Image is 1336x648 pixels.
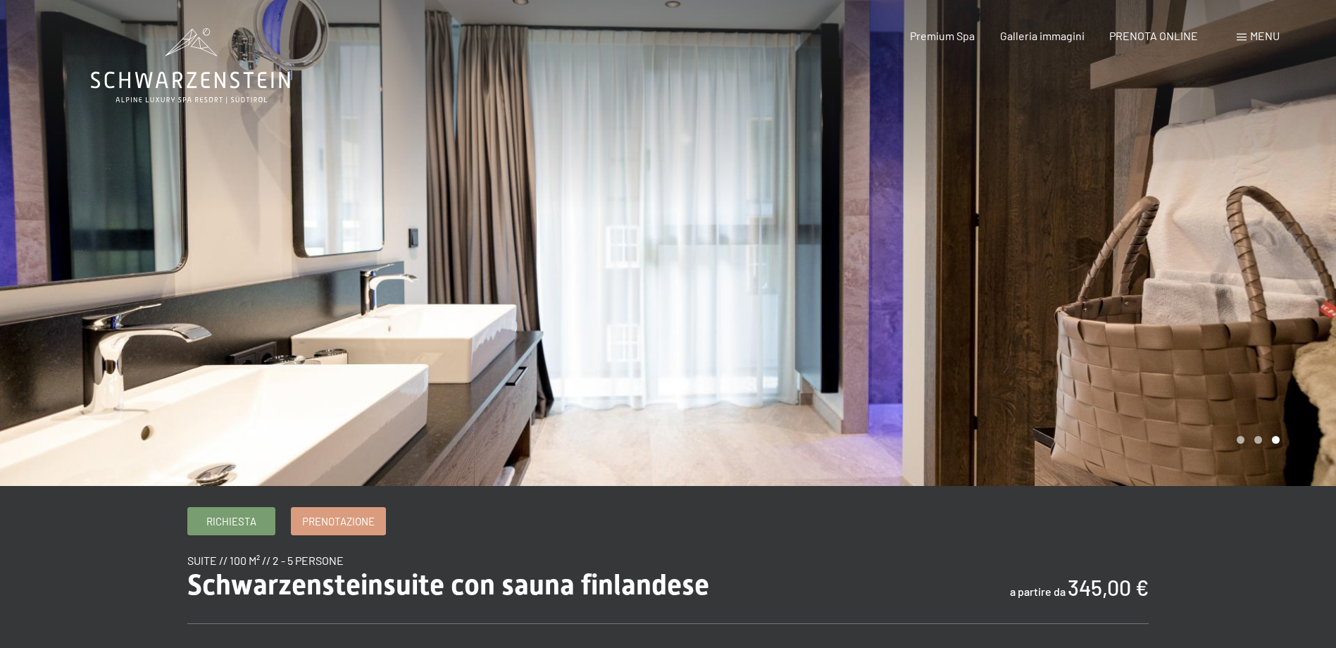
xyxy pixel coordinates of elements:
[1250,29,1280,42] span: Menu
[1000,29,1085,42] a: Galleria immagini
[206,514,256,529] span: Richiesta
[1109,29,1198,42] a: PRENOTA ONLINE
[187,568,709,602] span: Schwarzensteinsuite con sauna finlandese
[1068,575,1149,600] b: 345,00 €
[187,554,344,567] span: suite // 100 m² // 2 - 5 persone
[188,508,275,535] a: Richiesta
[292,508,385,535] a: Prenotazione
[302,514,375,529] span: Prenotazione
[1010,585,1066,598] span: a partire da
[910,29,975,42] a: Premium Spa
